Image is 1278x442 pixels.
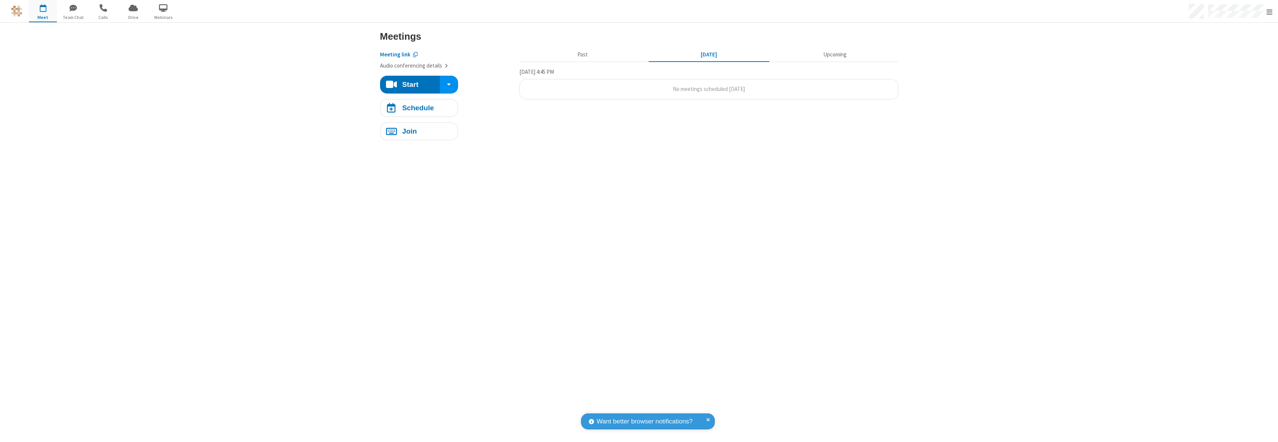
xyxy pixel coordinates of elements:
span: Calls [89,14,117,21]
h4: Start [402,81,418,88]
button: Upcoming [775,48,895,62]
span: Webinars [149,14,177,21]
h4: Join [402,128,417,135]
div: Start conference options [440,76,458,94]
span: Drive [119,14,147,21]
span: Team Chat [59,14,87,21]
h4: Schedule [402,104,434,111]
span: [DATE] 4:45 PM [519,68,554,75]
h3: Meetings [380,31,898,42]
button: Join [380,122,458,140]
section: Today's Meetings [519,68,898,99]
span: No meetings scheduled [DATE] [673,85,745,92]
button: Schedule [380,99,458,117]
button: Copy my meeting room link [380,50,418,59]
button: [DATE] [648,48,769,62]
section: Account details [380,45,514,70]
img: QA Selenium DO NOT DELETE OR CHANGE [11,6,22,17]
span: Copy my meeting room link [380,51,411,58]
button: Past [522,48,643,62]
span: Meet [29,14,57,21]
button: Start [380,76,441,94]
span: Want better browser notifications? [597,417,692,426]
button: Audio conferencing details [380,62,448,70]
